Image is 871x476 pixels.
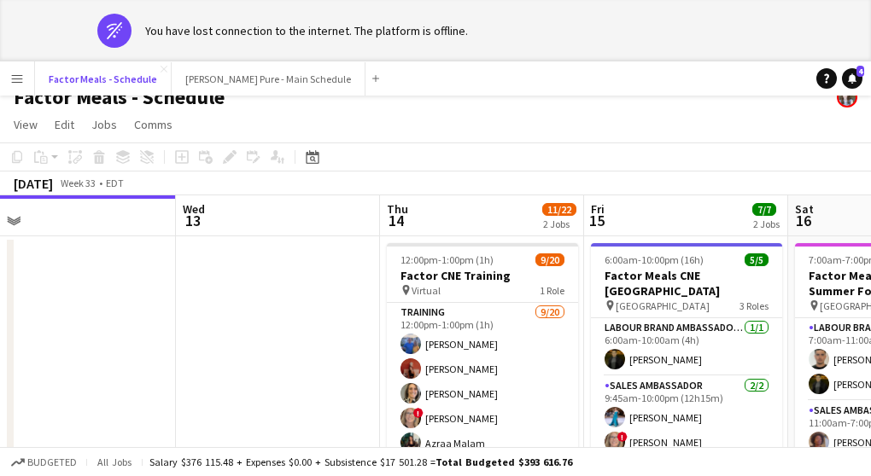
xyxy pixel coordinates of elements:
[435,456,572,468] span: Total Budgeted $393 616.76
[48,113,81,136] a: Edit
[591,201,605,217] span: Fri
[27,456,77,468] span: Budgeted
[94,456,135,468] span: All jobs
[753,218,780,230] div: 2 Jobs
[85,113,124,136] a: Jobs
[856,66,864,77] span: 4
[180,211,205,230] span: 13
[605,253,704,266] span: 6:00am-10:00pm (16h)
[400,253,494,266] span: 12:00pm-1:00pm (1h)
[134,117,172,132] span: Comms
[91,117,117,132] span: Jobs
[752,203,776,216] span: 7/7
[540,284,564,297] span: 1 Role
[127,113,179,136] a: Comms
[172,62,365,96] button: [PERSON_NAME] Pure - Main Schedule
[14,175,53,192] div: [DATE]
[792,211,814,230] span: 16
[542,203,576,216] span: 11/22
[739,299,769,312] span: 3 Roles
[616,299,710,312] span: [GEOGRAPHIC_DATA]
[535,253,564,266] span: 9/20
[56,177,99,189] span: Week 33
[7,113,44,136] a: View
[413,408,424,418] span: !
[591,318,782,376] app-card-role: Labour Brand Ambassadors1/16:00am-10:00am (4h)[PERSON_NAME]
[35,62,172,96] button: Factor Meals - Schedule
[837,87,857,107] app-user-avatar: Ashleigh Rains
[149,456,572,468] div: Salary $376 115.48 + Expenses $0.00 + Subsistence $17 501.28 =
[387,268,578,283] h3: Factor CNE Training
[384,211,408,230] span: 14
[842,68,862,89] a: 4
[588,211,605,230] span: 15
[591,268,782,299] h3: Factor Meals CNE [GEOGRAPHIC_DATA]
[183,201,205,217] span: Wed
[591,376,782,459] app-card-role: Sales Ambassador2/29:45am-10:00pm (12h15m)[PERSON_NAME]![PERSON_NAME]
[55,117,74,132] span: Edit
[145,23,468,38] div: You have lost connection to the internet. The platform is offline.
[795,201,814,217] span: Sat
[14,84,225,110] h1: Factor Meals - Schedule
[9,453,79,472] button: Budgeted
[543,218,576,230] div: 2 Jobs
[617,432,628,442] span: !
[106,177,124,189] div: EDT
[387,201,408,217] span: Thu
[412,284,441,297] span: Virtual
[14,117,38,132] span: View
[745,253,769,266] span: 5/5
